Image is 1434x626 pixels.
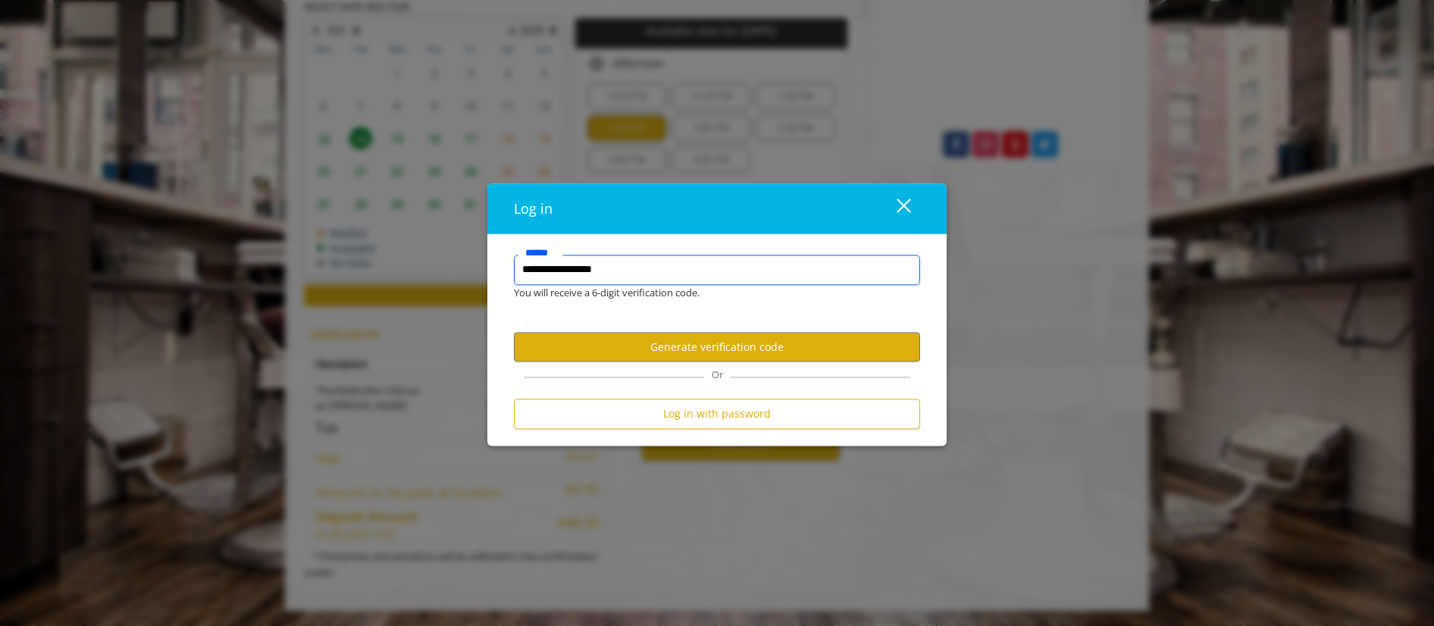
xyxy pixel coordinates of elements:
div: You will receive a 6-digit verification code. [503,285,909,301]
button: Log in with password [514,399,920,429]
div: close dialog [879,197,910,220]
button: Generate verification code [514,333,920,362]
span: Log in [514,199,553,218]
button: close dialog [869,193,920,224]
span: Or [704,368,731,382]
